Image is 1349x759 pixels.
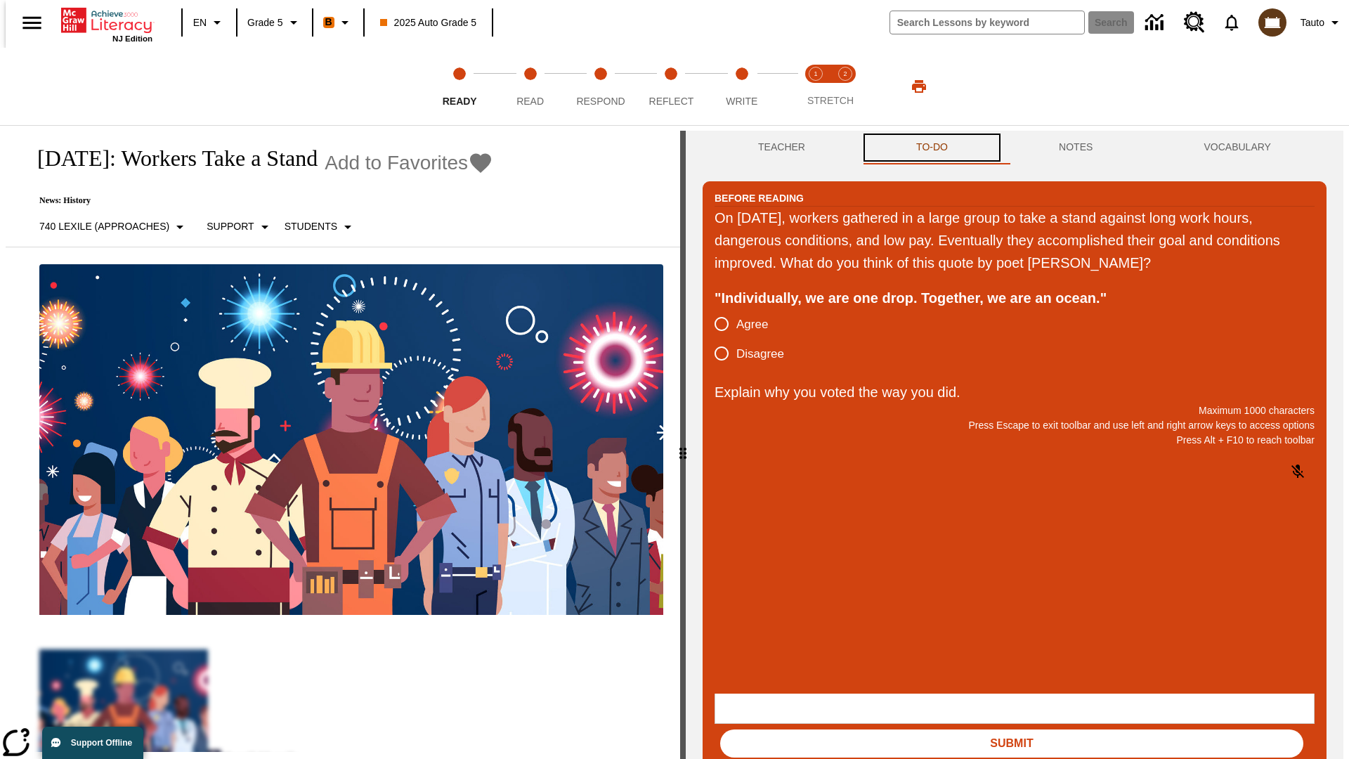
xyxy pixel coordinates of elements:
[715,403,1315,418] p: Maximum 1000 characters
[1137,4,1175,42] a: Data Center
[489,48,571,125] button: Read step 2 of 5
[61,5,152,43] div: Home
[318,10,359,35] button: Boost Class color is orange. Change class color
[247,15,283,30] span: Grade 5
[11,2,53,44] button: Open side menu
[703,131,1327,164] div: Instructional Panel Tabs
[1281,455,1315,488] button: Click to activate and allow voice recognition
[1258,8,1286,37] img: avatar image
[843,70,847,77] text: 2
[193,15,207,30] span: EN
[34,214,194,240] button: Select Lexile, 740 Lexile (Approaches)
[715,418,1315,433] p: Press Escape to exit toolbar and use left and right arrow keys to access options
[715,433,1315,448] p: Press Alt + F10 to reach toolbar
[649,96,694,107] span: Reflect
[715,190,804,206] h2: Before Reading
[736,316,768,334] span: Agree
[576,96,625,107] span: Respond
[71,738,132,748] span: Support Offline
[1250,4,1295,41] button: Select a new avatar
[686,131,1343,759] div: activity
[560,48,641,125] button: Respond step 3 of 5
[6,11,205,24] body: Explain why you voted the way you did. Maximum 1000 characters Press Alt + F10 to reach toolbar P...
[897,74,941,99] button: Print
[630,48,712,125] button: Reflect step 4 of 5
[39,264,663,616] img: A banner with a blue background shows an illustrated row of diverse men and women dressed in clot...
[825,48,866,125] button: Stretch Respond step 2 of 2
[807,95,854,106] span: STRETCH
[890,11,1084,34] input: search field
[112,34,152,43] span: NJ Edition
[443,96,477,107] span: Ready
[726,96,757,107] span: Write
[516,96,544,107] span: Read
[22,195,493,206] p: News: History
[715,381,1315,403] p: Explain why you voted the way you did.
[701,48,783,125] button: Write step 5 of 5
[715,207,1315,274] div: On [DATE], workers gathered in a large group to take a stand against long work hours, dangerous c...
[1213,4,1250,41] a: Notifications
[325,13,332,31] span: B
[795,48,836,125] button: Stretch Read step 1 of 2
[736,345,784,363] span: Disagree
[279,214,362,240] button: Select Student
[715,309,795,368] div: poll
[22,145,318,171] h1: [DATE]: Workers Take a Stand
[242,10,308,35] button: Grade: Grade 5, Select a grade
[207,219,254,234] p: Support
[285,219,337,234] p: Students
[325,152,468,174] span: Add to Favorites
[1148,131,1327,164] button: VOCABULARY
[861,131,1003,164] button: TO-DO
[325,150,493,175] button: Add to Favorites - Labor Day: Workers Take a Stand
[720,729,1303,758] button: Submit
[201,214,278,240] button: Scaffolds, Support
[1003,131,1148,164] button: NOTES
[703,131,861,164] button: Teacher
[6,131,680,752] div: reading
[814,70,817,77] text: 1
[380,15,477,30] span: 2025 Auto Grade 5
[1301,15,1324,30] span: Tauto
[187,10,232,35] button: Language: EN, Select a language
[39,219,169,234] p: 740 Lexile (Approaches)
[1295,10,1349,35] button: Profile/Settings
[419,48,500,125] button: Ready step 1 of 5
[1175,4,1213,41] a: Resource Center, Will open in new tab
[680,131,686,759] div: Press Enter or Spacebar and then press right and left arrow keys to move the slider
[715,287,1315,309] div: "Individually, we are one drop. Together, we are an ocean."
[42,727,143,759] button: Support Offline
